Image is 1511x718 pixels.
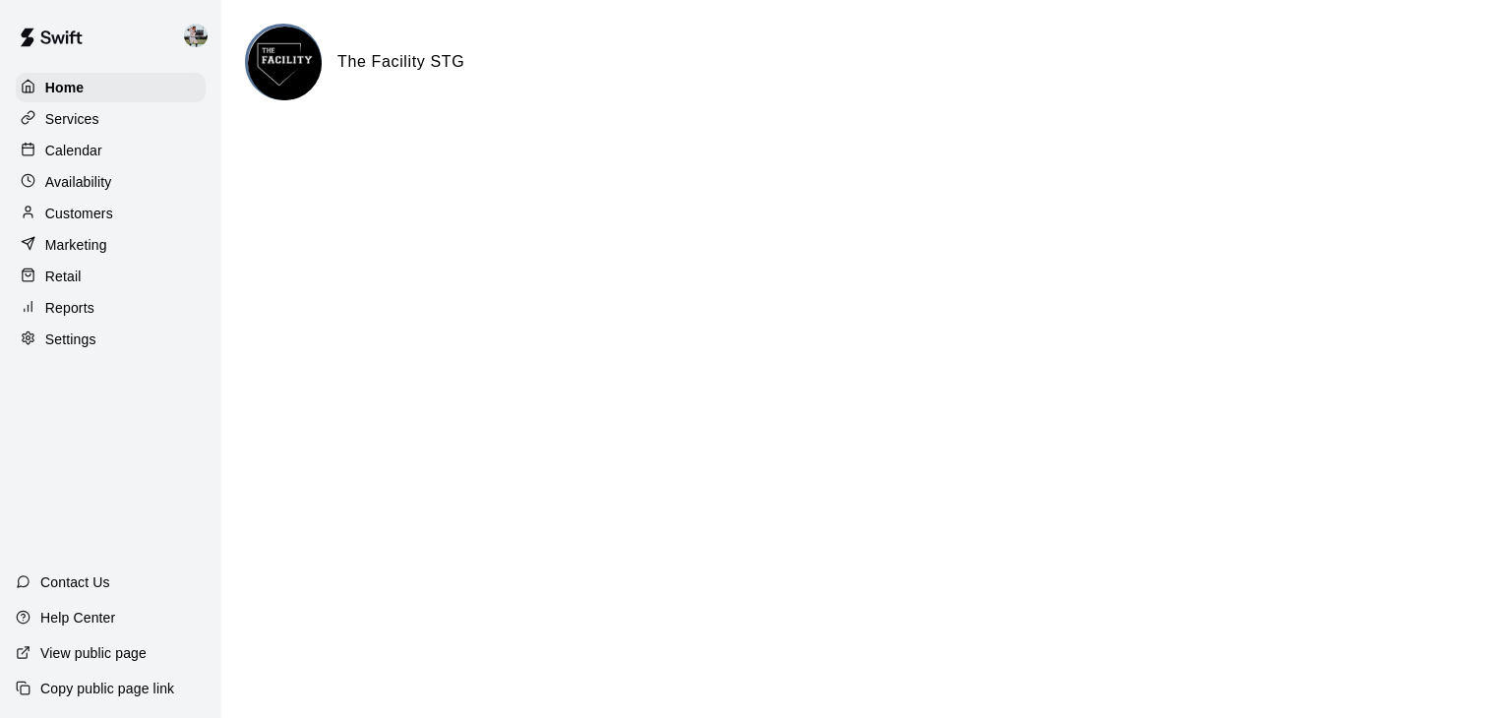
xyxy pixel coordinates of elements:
a: Availability [16,167,206,197]
p: View public page [40,643,147,663]
p: Home [45,78,85,97]
div: Matt Hill [180,16,221,55]
a: Calendar [16,136,206,165]
h6: The Facility STG [337,49,464,75]
a: Services [16,104,206,134]
img: Matt Hill [184,24,208,47]
a: Home [16,73,206,102]
p: Availability [45,172,112,192]
a: Customers [16,199,206,228]
a: Retail [16,262,206,291]
p: Marketing [45,235,107,255]
p: Services [45,109,99,129]
p: Help Center [40,608,115,628]
a: Marketing [16,230,206,260]
p: Reports [45,298,94,318]
p: Contact Us [40,572,110,592]
p: Copy public page link [40,679,174,698]
img: The Facility STG logo [248,27,322,100]
a: Settings [16,325,206,354]
a: Reports [16,293,206,323]
p: Customers [45,204,113,223]
p: Retail [45,267,82,286]
p: Settings [45,329,96,349]
p: Calendar [45,141,102,160]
